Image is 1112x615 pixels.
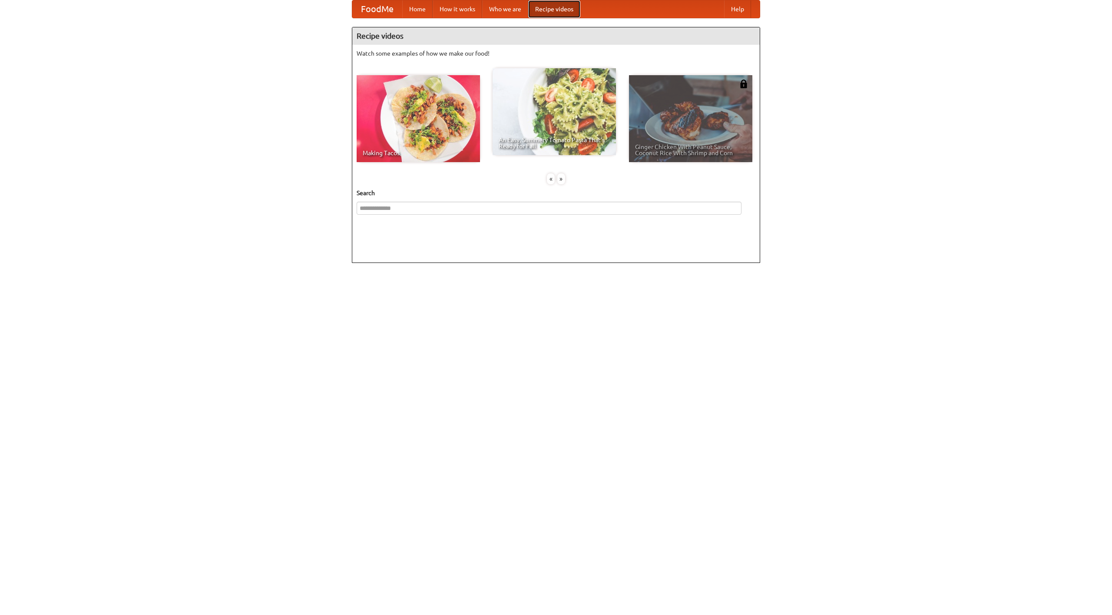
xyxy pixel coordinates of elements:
a: Who we are [482,0,528,18]
a: Making Tacos [357,75,480,162]
h5: Search [357,189,755,197]
a: An Easy, Summery Tomato Pasta That's Ready for Fall [493,68,616,155]
span: An Easy, Summery Tomato Pasta That's Ready for Fall [499,137,610,149]
img: 483408.png [739,80,748,88]
a: How it works [433,0,482,18]
div: » [557,173,565,184]
span: Making Tacos [363,150,474,156]
div: « [547,173,555,184]
a: Home [402,0,433,18]
p: Watch some examples of how we make our food! [357,49,755,58]
h4: Recipe videos [352,27,760,45]
a: Help [724,0,751,18]
a: Recipe videos [528,0,580,18]
a: FoodMe [352,0,402,18]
